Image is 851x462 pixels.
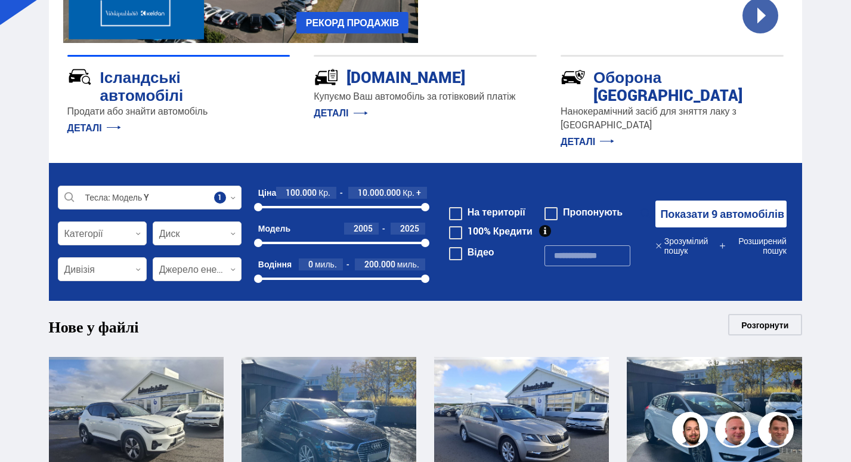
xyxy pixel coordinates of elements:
[563,205,623,218] font: Пропонують
[296,12,409,33] a: РЕКОРД ПРОДАЖІВ
[67,66,248,104] div: Ісландські автомобілі
[468,245,494,258] font: Відео
[741,319,788,331] font: Розгорнути
[468,224,533,238] font: 100% Кредити
[314,64,339,90] img: tr5P-W3DuiFaO7aO.svg
[760,414,796,449] img: FbJEzSuNWCJXmdc-.webp
[67,121,121,134] a: ДЕТАЛІ
[655,201,787,227] button: Показати 9 автомобілів
[397,260,419,269] span: миль.
[364,258,395,270] span: 200.000
[728,236,787,255] font: Розширений пошук
[561,66,741,104] div: Оборона [GEOGRAPHIC_DATA]
[258,260,292,269] div: Водіння
[314,106,367,119] a: ДЕТАЛІ
[561,135,614,148] a: ДЕТАЛІ
[314,66,494,87] div: [DOMAIN_NAME]
[717,414,753,449] img: siFngHWaQ9KaOqBr.png
[400,223,419,234] span: 2025
[67,64,92,90] img: JRvxyua_JYH6wB4c.svg
[318,188,330,198] span: Кр.
[49,318,160,343] h1: Нове у файлі
[561,104,784,132] p: Нанокерамічний засіб для зняття лаку з [GEOGRAPHIC_DATA]
[416,188,421,198] span: +
[664,236,720,255] font: Зрозумілий пошук
[674,414,710,449] img: nhp88E3Fdnt1Opn2.png
[258,188,276,198] div: Ціна
[354,223,373,234] span: 2005
[314,90,537,103] p: Купуємо Ваш автомобіль за готівковий платіж
[561,64,586,90] img: -Svtn6bYgwAsiwNX.svg
[258,224,290,233] div: Модель
[315,260,337,269] span: миль.
[660,207,784,221] font: Показати 9 автомобілів
[286,187,317,198] span: 100.000
[655,233,719,260] button: Зрозумілий пошук
[719,233,787,260] button: Розширений пошук
[468,205,525,218] font: На території
[728,314,802,335] a: Розгорнути
[403,188,414,198] span: Кр.
[306,17,399,29] font: РЕКОРД ПРОДАЖІВ
[67,104,290,118] p: Продати або знайти автомобіль
[358,187,401,198] span: 10.000.000
[10,5,45,41] button: Відкрийте інтерфейс чату LiveChat
[308,258,313,270] span: 0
